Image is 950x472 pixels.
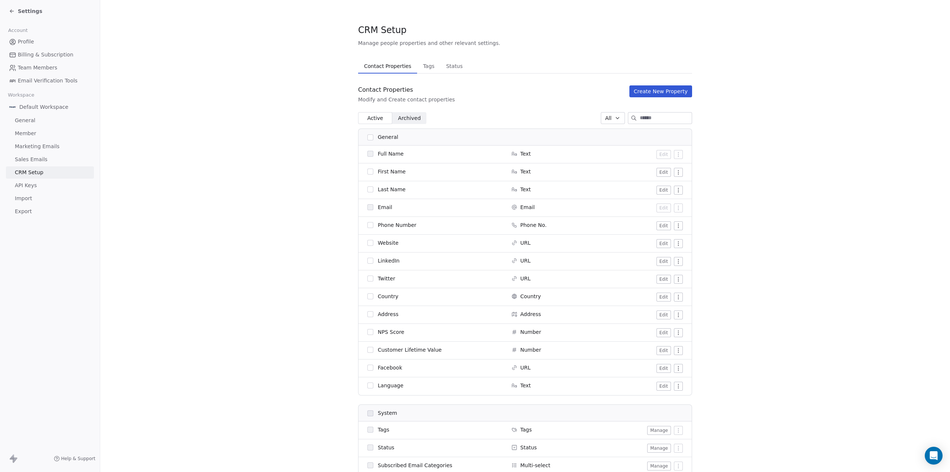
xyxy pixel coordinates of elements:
[15,130,36,137] span: Member
[378,382,403,389] span: Language
[378,257,400,264] span: LinkedIn
[18,7,42,15] span: Settings
[6,75,94,87] a: Email Verification Tools
[520,239,531,247] span: URL
[647,462,671,471] button: Manage
[6,140,94,153] a: Marketing Emails
[378,426,389,433] span: Tags
[358,85,455,94] div: Contact Properties
[378,346,442,354] span: Customer Lifetime Value
[656,310,671,319] button: Edit
[15,208,32,215] span: Export
[656,221,671,230] button: Edit
[443,61,466,71] span: Status
[420,61,438,71] span: Tags
[378,221,416,229] span: Phone Number
[358,96,455,103] div: Modify and Create contact properties
[520,444,537,451] span: Status
[5,25,31,36] span: Account
[647,426,671,435] button: Manage
[378,462,452,469] span: Subscribed Email Categories
[520,257,531,264] span: URL
[378,293,399,300] span: Country
[361,61,414,71] span: Contact Properties
[656,257,671,266] button: Edit
[656,150,671,159] button: Edit
[656,364,671,373] button: Edit
[15,117,35,124] span: General
[656,239,671,248] button: Edit
[15,182,37,189] span: API Keys
[378,409,397,417] span: System
[6,36,94,48] a: Profile
[6,127,94,140] a: Member
[6,179,94,192] a: API Keys
[656,204,671,212] button: Edit
[6,62,94,74] a: Team Members
[378,444,394,451] span: Status
[378,133,398,141] span: General
[520,328,541,336] span: Number
[520,168,531,175] span: Text
[647,444,671,453] button: Manage
[358,25,406,36] span: CRM Setup
[520,346,541,354] span: Number
[378,239,399,247] span: Website
[656,293,671,302] button: Edit
[398,114,421,122] span: Archived
[520,204,535,211] span: Email
[378,150,404,157] span: Full Name
[656,328,671,337] button: Edit
[6,205,94,218] a: Export
[15,143,59,150] span: Marketing Emails
[378,275,395,282] span: Twitter
[61,456,95,462] span: Help & Support
[378,310,399,318] span: Address
[9,103,16,111] img: zien360-vierkant.png
[19,103,68,111] span: Default Workspace
[520,382,531,389] span: Text
[656,186,671,195] button: Edit
[378,186,406,193] span: Last Name
[358,39,500,47] span: Manage people properties and other relevant settings.
[520,462,550,469] span: Multi-select
[5,89,37,101] span: Workspace
[520,426,532,433] span: Tags
[15,169,43,176] span: CRM Setup
[9,7,42,15] a: Settings
[520,150,531,157] span: Text
[15,156,47,163] span: Sales Emails
[520,310,541,318] span: Address
[6,192,94,205] a: Import
[15,195,32,202] span: Import
[520,293,541,300] span: Country
[18,38,34,46] span: Profile
[378,168,406,175] span: First Name
[378,364,402,371] span: Facebook
[18,77,78,85] span: Email Verification Tools
[520,221,547,229] span: Phone No.
[6,114,94,127] a: General
[656,168,671,177] button: Edit
[656,382,671,391] button: Edit
[629,85,692,97] button: Create New Property
[378,204,392,211] span: Email
[520,186,531,193] span: Text
[378,328,404,336] span: NPS Score
[6,153,94,166] a: Sales Emails
[656,275,671,284] button: Edit
[18,64,57,72] span: Team Members
[656,346,671,355] button: Edit
[54,456,95,462] a: Help & Support
[605,114,612,122] span: All
[18,51,73,59] span: Billing & Subscription
[520,275,531,282] span: URL
[925,447,943,465] div: Open Intercom Messenger
[520,364,531,371] span: URL
[6,49,94,61] a: Billing & Subscription
[6,166,94,179] a: CRM Setup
